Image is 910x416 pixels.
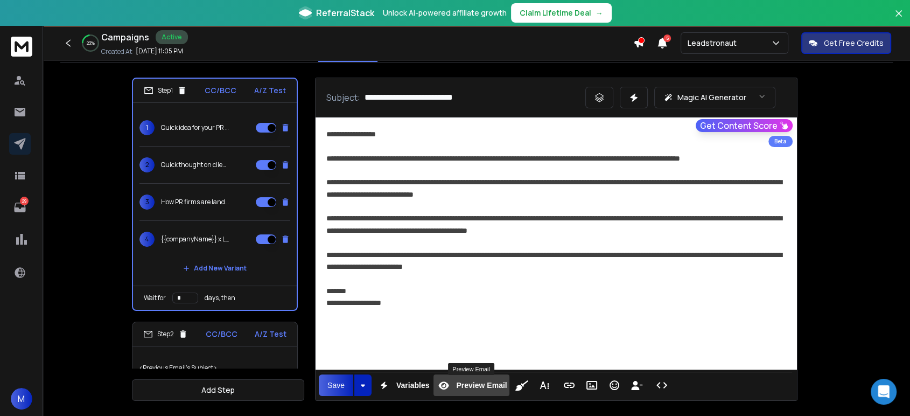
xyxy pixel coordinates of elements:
button: Variables [374,375,432,396]
button: Clean HTML [512,375,532,396]
div: Beta [768,136,793,147]
p: <Previous Email's Subject> [139,353,291,383]
span: Variables [394,381,432,390]
button: Get Content Score [696,119,793,132]
div: Active [156,30,188,44]
span: 4 [139,232,155,247]
li: Step1CC/BCCA/Z Test1Quick idea for your PR firm2Quick thought on client pipeline3How PR firms are... [132,78,298,311]
span: ReferralStack [316,6,374,19]
p: Magic AI Generator [677,92,746,103]
button: Insert Unsubscribe Link [627,375,647,396]
button: M [11,388,32,410]
p: Quick thought on client pipeline [161,161,230,169]
p: {{companyName}} x Leadstronaut [161,235,230,244]
p: A/Z Test [255,329,286,339]
p: [DATE] 11:05 PM [136,47,183,56]
h1: Campaigns [101,31,149,44]
p: CC/BCC [205,85,236,96]
p: 29 [20,197,29,205]
p: How PR firms are landing clients [161,198,230,206]
button: Claim Lifetime Deal→ [511,3,612,23]
p: Unlock AI-powered affiliate growth [383,8,507,18]
button: Save [319,375,353,396]
button: Add New Variant [174,258,255,279]
span: 3 [139,195,155,210]
p: Quick idea for your PR firm [161,123,230,132]
button: Code View [652,375,672,396]
div: Open Intercom Messenger [871,379,897,405]
p: Subject: [326,91,360,104]
p: A/Z Test [254,85,286,96]
p: Wait for [144,294,166,302]
button: Magic AI Generator [654,87,775,108]
p: 23 % [87,40,95,46]
p: CC/BCC [206,329,237,339]
button: Insert Image (Ctrl+P) [582,375,602,396]
p: days, then [205,294,235,302]
button: Insert Link (Ctrl+K) [559,375,579,396]
span: 2 [139,157,155,172]
div: Preview Email [448,363,494,375]
p: Leadstronaut [688,38,741,48]
span: 5 [663,34,671,42]
button: Get Free Credits [801,32,891,54]
div: Step 2 [143,329,188,339]
span: Preview Email [454,381,509,390]
button: Add Step [132,379,304,401]
button: More Text [534,375,555,396]
button: Emoticons [604,375,625,396]
span: → [596,8,603,18]
a: 29 [9,197,31,218]
div: Step 1 [144,86,187,95]
button: Close banner [892,6,906,32]
p: Created At: [101,47,134,56]
button: Preview Email [433,375,509,396]
p: Get Free Credits [824,38,884,48]
li: Step2CC/BCCA/Z Test<Previous Email's Subject>Add New Variant [132,322,298,412]
span: 1 [139,120,155,135]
